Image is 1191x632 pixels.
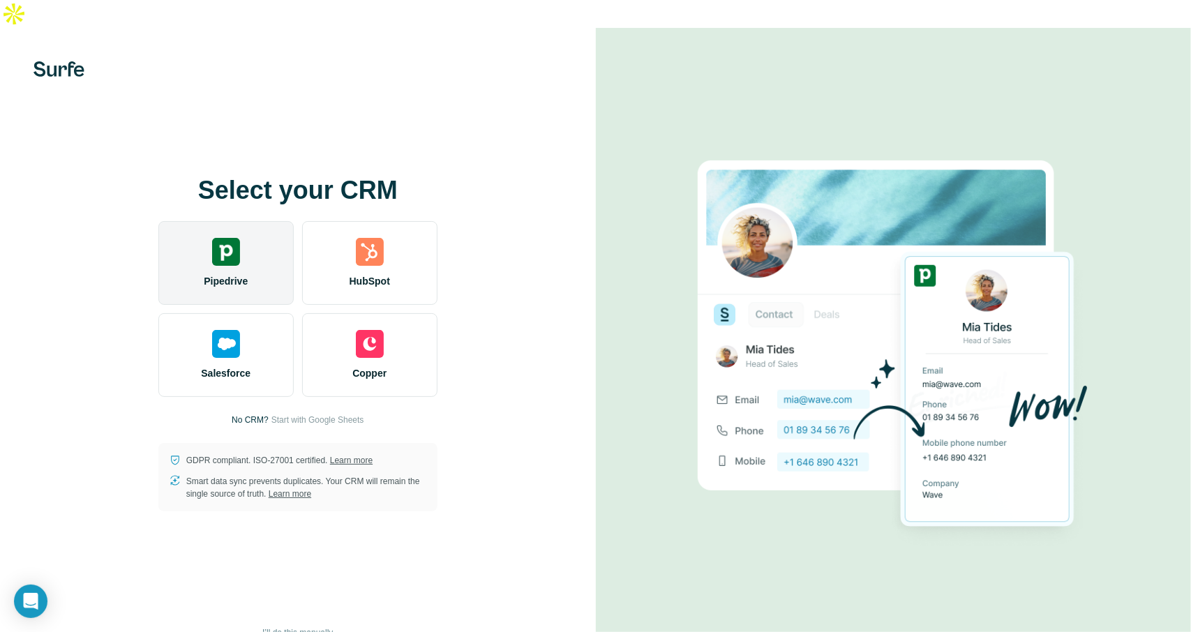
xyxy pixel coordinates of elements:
[356,238,384,266] img: hubspot's logo
[698,137,1088,551] img: PIPEDRIVE image
[14,585,47,618] div: Open Intercom Messenger
[212,238,240,266] img: pipedrive's logo
[356,330,384,358] img: copper's logo
[186,454,373,467] p: GDPR compliant. ISO-27001 certified.
[186,475,426,500] p: Smart data sync prevents duplicates. Your CRM will remain the single source of truth.
[269,489,311,499] a: Learn more
[271,414,364,426] button: Start with Google Sheets
[330,456,373,465] a: Learn more
[212,330,240,358] img: salesforce's logo
[350,274,390,288] span: HubSpot
[201,366,250,380] span: Salesforce
[33,61,84,77] img: Surfe's logo
[232,414,269,426] p: No CRM?
[204,274,248,288] span: Pipedrive
[158,176,437,204] h1: Select your CRM
[352,366,387,380] span: Copper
